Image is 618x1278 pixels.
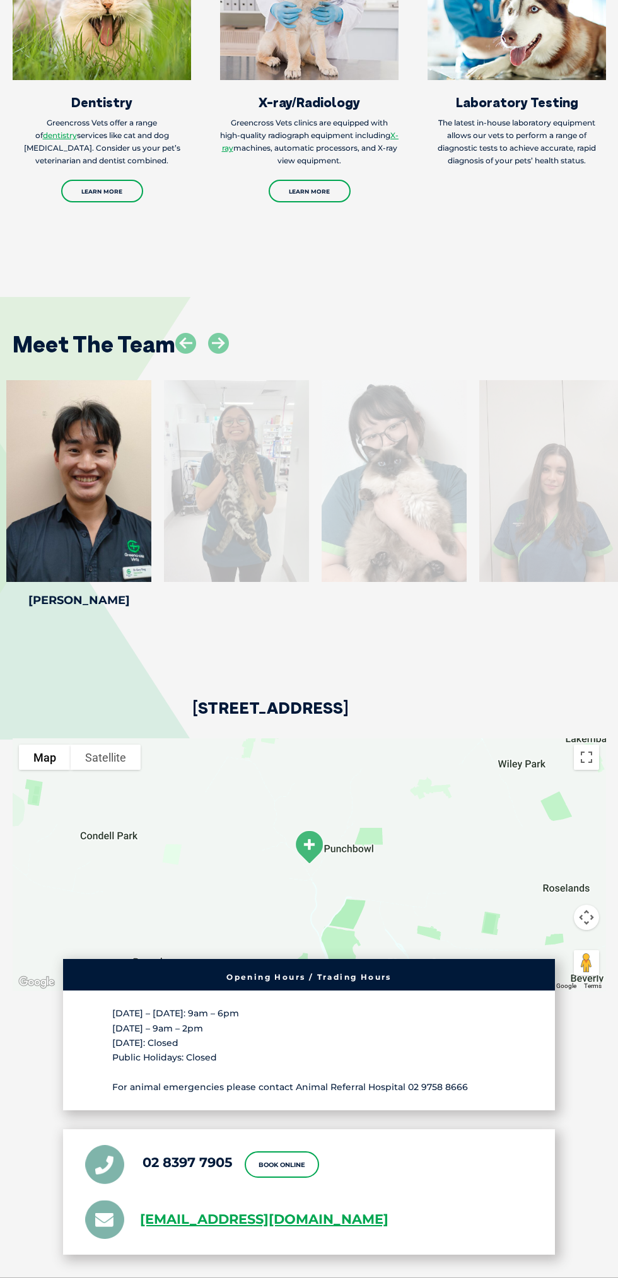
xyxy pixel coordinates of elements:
[140,1209,388,1231] a: [EMAIL_ADDRESS][DOMAIN_NAME]
[69,973,549,981] h6: Opening Hours / Trading Hours
[245,1151,319,1178] a: Book Online
[43,131,77,140] a: dentistry
[192,700,349,738] h2: [STREET_ADDRESS]
[13,117,191,167] p: Greencross Vets offer a range of services like cat and dog [MEDICAL_DATA]. Consider us your pet’s...
[143,1154,233,1170] a: 02 8397 7905
[269,180,351,202] a: Learn More
[428,96,606,109] h3: Laboratory Testing
[574,905,599,930] button: Map camera controls
[19,745,71,770] button: Show street map
[61,180,143,202] a: Learn More
[112,1080,506,1095] p: For animal emergencies please contact Animal Referral Hospital 02 9758 8666
[112,1006,506,1065] p: [DATE] – [DATE]: 9am – 6pm [DATE] – 9am – 2pm [DATE]: Closed Public Holidays: Closed
[71,745,141,770] button: Show satellite imagery
[574,745,599,770] button: Toggle fullscreen view
[13,96,191,109] h3: Dentistry
[220,117,399,167] p: Greencross Vets clinics are equipped with high-quality radiograph equipment including machines, a...
[574,950,599,975] button: Drag Pegman onto the map to open Street View
[222,131,399,153] a: X-ray
[220,96,399,109] h3: X-ray/Radiology
[428,117,606,167] p: The latest in-house laboratory equipment allows our vets to perform a range of diagnostic tests t...
[13,333,175,356] h2: Meet The Team
[6,595,151,606] h4: [PERSON_NAME]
